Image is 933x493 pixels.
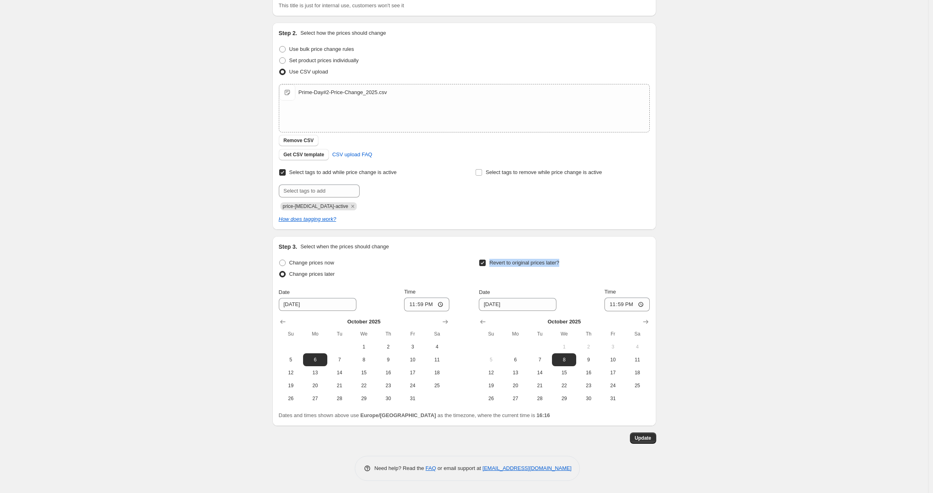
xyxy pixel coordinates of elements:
[379,369,397,376] span: 16
[279,392,303,405] button: Sunday October 26 2025
[400,379,425,392] button: Friday October 24 2025
[604,395,622,402] span: 31
[283,203,348,209] span: price-change-job-active
[482,382,500,389] span: 19
[404,344,421,350] span: 3
[537,412,550,418] b: 16:16
[327,379,352,392] button: Tuesday October 21 2025
[379,331,397,337] span: Th
[531,369,549,376] span: 14
[579,369,597,376] span: 16
[482,395,500,402] span: 26
[306,382,324,389] span: 20
[376,340,400,353] button: Thursday October 2 2025
[279,289,290,295] span: Date
[507,395,524,402] span: 27
[379,357,397,363] span: 9
[528,379,552,392] button: Tuesday October 21 2025
[404,289,415,295] span: Time
[486,169,602,175] span: Select tags to remove while price change is active
[440,316,451,327] button: Show next month, November 2025
[552,353,576,366] button: Wednesday October 8 2025
[604,289,616,295] span: Time
[552,392,576,405] button: Wednesday October 29 2025
[400,327,425,340] th: Friday
[579,344,597,350] span: 2
[327,148,377,161] a: CSV upload FAQ
[289,260,334,266] span: Change prices now
[327,392,352,405] button: Tuesday October 28 2025
[425,353,449,366] button: Saturday October 11 2025
[303,379,327,392] button: Monday October 20 2025
[628,369,646,376] span: 18
[289,46,354,52] span: Use bulk price change rules
[579,382,597,389] span: 23
[289,57,359,63] span: Set product prices individually
[376,392,400,405] button: Thursday October 30 2025
[531,382,549,389] span: 21
[555,357,573,363] span: 8
[306,395,324,402] span: 27
[282,369,300,376] span: 12
[555,395,573,402] span: 29
[635,435,651,441] span: Update
[352,340,376,353] button: Wednesday October 1 2025
[601,327,625,340] th: Friday
[352,379,376,392] button: Wednesday October 22 2025
[601,366,625,379] button: Friday October 17 2025
[579,357,597,363] span: 9
[528,327,552,340] th: Tuesday
[352,392,376,405] button: Wednesday October 29 2025
[489,260,559,266] span: Revert to original prices later?
[507,369,524,376] span: 13
[479,379,503,392] button: Sunday October 19 2025
[279,216,336,222] a: How does tagging work?
[306,331,324,337] span: Mo
[576,327,600,340] th: Thursday
[425,366,449,379] button: Saturday October 18 2025
[376,353,400,366] button: Thursday October 9 2025
[303,366,327,379] button: Monday October 13 2025
[360,412,436,418] b: Europe/[GEOGRAPHIC_DATA]
[306,357,324,363] span: 6
[404,382,421,389] span: 24
[436,465,482,471] span: or email support at
[528,392,552,405] button: Tuesday October 28 2025
[299,88,387,97] div: Prime-Day#2-Price-Change_2025.csv
[425,340,449,353] button: Saturday October 4 2025
[482,465,571,471] a: [EMAIL_ADDRESS][DOMAIN_NAME]
[282,357,300,363] span: 5
[576,379,600,392] button: Thursday October 23 2025
[277,316,289,327] button: Show previous month, September 2025
[300,243,389,251] p: Select when the prices should change
[528,353,552,366] button: Tuesday October 7 2025
[601,379,625,392] button: Friday October 24 2025
[400,392,425,405] button: Friday October 31 2025
[327,366,352,379] button: Tuesday October 14 2025
[355,382,373,389] span: 22
[555,344,573,350] span: 1
[507,357,524,363] span: 6
[303,392,327,405] button: Monday October 27 2025
[376,366,400,379] button: Thursday October 16 2025
[331,331,348,337] span: Tu
[379,382,397,389] span: 23
[576,353,600,366] button: Thursday October 9 2025
[279,149,329,160] button: Get CSV template
[555,369,573,376] span: 15
[400,366,425,379] button: Friday October 17 2025
[404,395,421,402] span: 31
[404,331,421,337] span: Fr
[349,203,356,210] button: Remove price-change-job-active
[601,353,625,366] button: Friday October 10 2025
[303,353,327,366] button: Monday October 6 2025
[376,379,400,392] button: Thursday October 23 2025
[289,271,335,277] span: Change prices later
[352,327,376,340] th: Wednesday
[428,382,446,389] span: 25
[576,392,600,405] button: Thursday October 30 2025
[352,353,376,366] button: Wednesday October 8 2025
[503,353,528,366] button: Monday October 6 2025
[628,331,646,337] span: Sa
[604,357,622,363] span: 10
